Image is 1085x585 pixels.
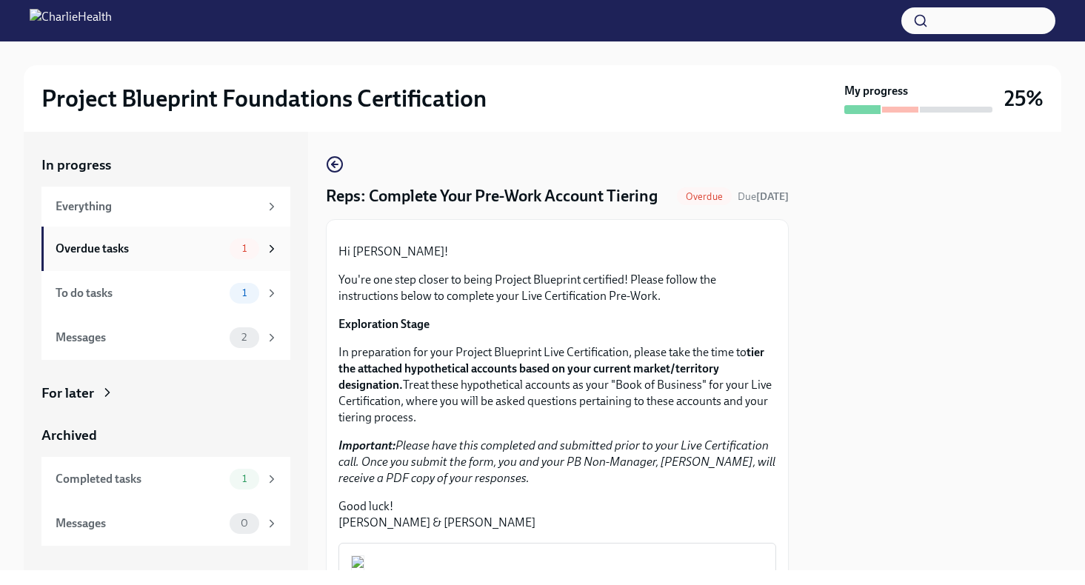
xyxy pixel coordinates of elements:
strong: tier the attached hypothetical accounts based on your current market/territory designation. [338,345,764,392]
span: 1 [233,243,256,254]
div: Completed tasks [56,471,224,487]
span: 0 [232,518,257,529]
h4: Reps: Complete Your Pre-Work Account Tiering [326,185,658,207]
p: You're one step closer to being Project Blueprint certified! Please follow the instructions below... [338,272,776,304]
div: To do tasks [56,285,224,301]
p: In preparation for your Project Blueprint Live Certification, please take the time to Treat these... [338,344,776,426]
span: 1 [233,473,256,484]
strong: Important: [338,438,395,452]
a: For later [41,384,290,403]
div: Messages [56,515,224,532]
em: Please have this completed and submitted prior to your Live Certification call. Once you submit t... [338,438,775,485]
a: Overdue tasks1 [41,227,290,271]
a: Everything [41,187,290,227]
a: In progress [41,156,290,175]
a: Messages2 [41,315,290,360]
div: Everything [56,198,259,215]
a: Messages0 [41,501,290,546]
div: Overdue tasks [56,241,224,257]
span: 2 [233,332,256,343]
div: Messages [56,330,224,346]
p: Hi [PERSON_NAME]! [338,244,776,260]
a: Archived [41,426,290,445]
a: Completed tasks1 [41,457,290,501]
p: Good luck! [PERSON_NAME] & [PERSON_NAME] [338,498,776,531]
div: For later [41,384,94,403]
img: CharlieHealth [30,9,112,33]
span: September 8th, 2025 12:00 [738,190,789,204]
span: Due [738,190,789,203]
h2: Project Blueprint Foundations Certification [41,84,487,113]
span: 1 [233,287,256,298]
a: To do tasks1 [41,271,290,315]
strong: My progress [844,83,908,99]
span: Overdue [677,191,732,202]
h3: 25% [1004,85,1044,112]
strong: Exploration Stage [338,317,430,331]
strong: [DATE] [756,190,789,203]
